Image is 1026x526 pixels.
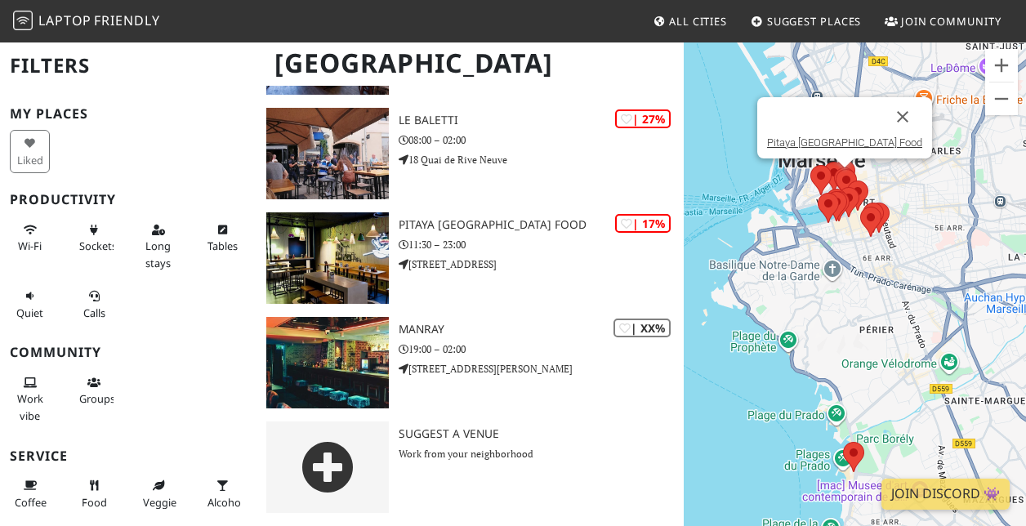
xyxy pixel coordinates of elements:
span: Power sockets [79,238,117,253]
h3: My Places [10,106,247,122]
span: Veggie [143,495,176,510]
p: 19:00 – 02:00 [399,341,684,357]
button: Work vibe [10,369,50,429]
span: Food [82,495,107,510]
h1: [GEOGRAPHIC_DATA] [261,41,680,86]
button: Veggie [138,472,178,515]
a: Manray | XX% Manray 19:00 – 02:00 [STREET_ADDRESS][PERSON_NAME] [256,317,684,408]
img: LaptopFriendly [13,11,33,30]
h2: Filters [10,41,247,91]
span: Coffee [15,495,47,510]
p: Work from your neighborhood [399,446,684,461]
button: Food [74,472,114,515]
button: Tables [203,216,243,260]
span: Work-friendly tables [207,238,238,253]
span: People working [17,391,43,422]
h3: Manray [399,323,684,337]
img: Le Baletti [266,108,389,199]
a: Join Community [878,7,1008,36]
h3: Community [10,345,247,360]
img: gray-place-d2bdb4477600e061c01bd816cc0f2ef0cfcb1ca9e3ad78868dd16fb2af073a21.png [266,421,389,513]
button: Long stays [138,216,178,276]
span: Friendly [94,11,159,29]
span: Join Community [901,14,1001,29]
h3: Le Baletti [399,114,684,127]
span: Suggest Places [767,14,862,29]
p: 11:30 – 23:00 [399,237,684,252]
button: Sockets [74,216,114,260]
a: Le Baletti | 27% Le Baletti 08:00 – 02:00 18 Quai de Rive Neuve [256,108,684,199]
p: 08:00 – 02:00 [399,132,684,148]
button: Quiet [10,283,50,326]
button: Coffee [10,472,50,515]
span: Group tables [79,391,115,406]
div: | 17% [615,214,671,233]
button: Alcohol [203,472,243,515]
span: All Cities [669,14,727,29]
h3: Suggest a Venue [399,427,684,441]
p: [STREET_ADDRESS] [399,256,684,272]
button: Wi-Fi [10,216,50,260]
a: All Cities [646,7,734,36]
span: Long stays [145,238,171,270]
span: Alcohol [207,495,243,510]
img: Manray [266,317,389,408]
button: Zoom arrière [985,82,1018,115]
h3: Productivity [10,192,247,207]
span: Quiet [16,305,43,320]
p: [STREET_ADDRESS][PERSON_NAME] [399,361,684,377]
p: 18 Quai de Rive Neuve [399,152,684,167]
button: Calls [74,283,114,326]
div: | XX% [613,319,671,337]
h3: Service [10,448,247,464]
a: Suggest a Venue Work from your neighborhood [256,421,684,513]
a: LaptopFriendly LaptopFriendly [13,7,160,36]
a: Suggest Places [744,7,868,36]
a: Pitaya Thaï Street Food | 17% Pitaya [GEOGRAPHIC_DATA] Food 11:30 – 23:00 [STREET_ADDRESS] [256,212,684,304]
button: Fermer [883,97,922,136]
span: Stable Wi-Fi [18,238,42,253]
a: Pitaya [GEOGRAPHIC_DATA] Food [767,136,922,149]
span: Video/audio calls [83,305,105,320]
h3: Pitaya [GEOGRAPHIC_DATA] Food [399,218,684,232]
img: Pitaya Thaï Street Food [266,212,389,304]
button: Zoom avant [985,49,1018,82]
button: Groups [74,369,114,412]
div: | 27% [615,109,671,128]
span: Laptop [38,11,91,29]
